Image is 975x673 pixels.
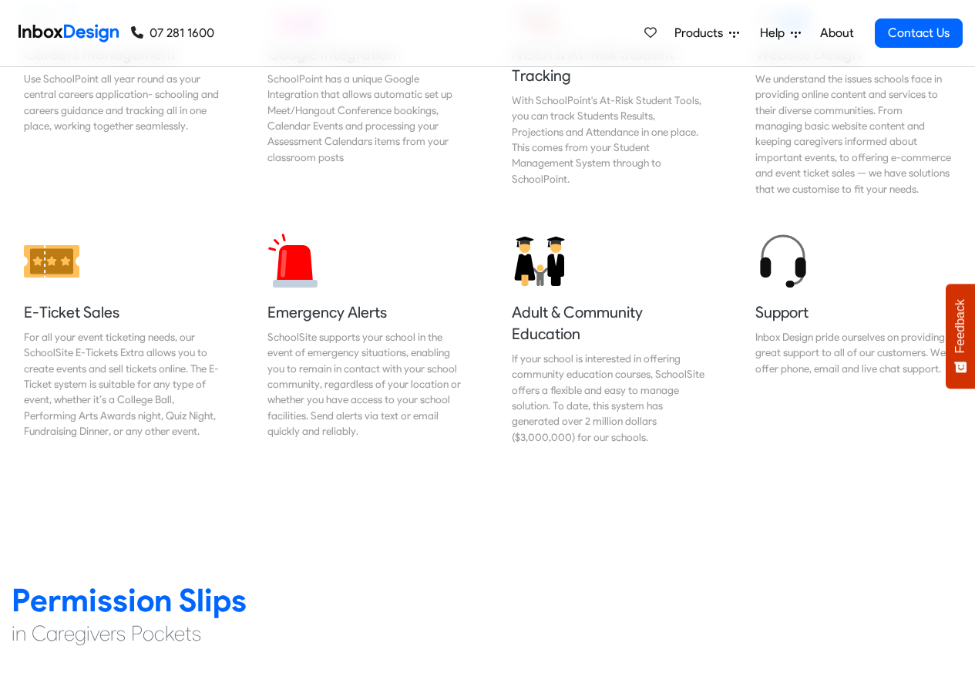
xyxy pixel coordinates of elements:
h5: Emergency Alerts [267,301,463,323]
a: Adult & Community Education If your school is interested in offering community education courses,... [499,221,720,457]
img: 2022_01_12_icon_ticket.svg [24,234,79,289]
a: 07 281 1600 [131,24,214,42]
span: Feedback [953,299,967,353]
a: Products [668,18,745,49]
span: Help [760,24,791,42]
div: Inbox Design pride ourselves on providing great support to all of our customers. We offer phone, ... [755,329,951,376]
img: 2022_01_12_icon_adult_education.svg [512,234,567,289]
a: About [815,18,858,49]
a: Emergency Alerts SchoolSite supports your school in the event of emergency situations, enabling y... [255,221,476,457]
h5: Support [755,301,951,323]
div: With SchoolPoint's At-Risk Student Tools, you can track Students Results, Projections and Attenda... [512,93,708,187]
div: For all your event ticketing needs, our SchoolSite E-Tickets Extra allows you to create events an... [24,329,220,439]
h2: Permission Slips [12,580,963,620]
img: 2022_01_12_icon_headset.svg [755,234,811,289]
div: If your school is interested in offering community education courses, SchoolSite offers a flexibl... [512,351,708,445]
h4: in Caregivers Pockets [12,620,963,648]
a: Contact Us [875,19,963,48]
div: SchoolPoint has a unique Google Integration that allows automatic set up Meet/Hangout Conference ... [267,71,463,165]
div: We understand the issues schools face in providing online content and services to their diverse c... [755,71,951,197]
div: Use SchoolPoint all year round as your central careers application- schooling and careers guidanc... [24,71,220,134]
img: 2022_01_12_icon_siren.svg [267,234,323,289]
h5: Adult & Community Education [512,301,708,345]
button: Feedback - Show survey [946,284,975,389]
span: Products [674,24,729,42]
a: E-Ticket Sales For all your event ticketing needs, our SchoolSite E-Tickets Extra allows you to c... [12,221,232,457]
div: SchoolSite supports your school in the event of emergency situations, enabling you to remain in c... [267,329,463,439]
a: Support Inbox Design pride ourselves on providing great support to all of our customers. We offer... [743,221,963,457]
h5: E-Ticket Sales [24,301,220,323]
a: Help [754,18,807,49]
